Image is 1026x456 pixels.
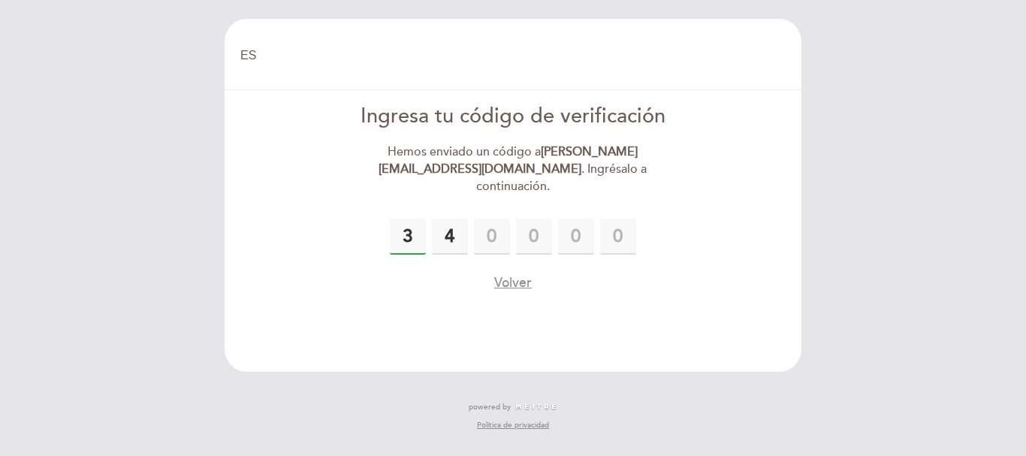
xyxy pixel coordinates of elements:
[474,219,510,255] input: 0
[432,219,468,255] input: 0
[558,219,594,255] input: 0
[477,420,549,430] a: Política de privacidad
[341,143,686,195] div: Hemos enviado un código a . Ingrésalo a continuación.
[390,219,426,255] input: 0
[516,219,552,255] input: 0
[341,102,686,131] div: Ingresa tu código de verificación
[379,144,638,177] strong: [PERSON_NAME][EMAIL_ADDRESS][DOMAIN_NAME]
[469,402,511,412] span: powered by
[600,219,636,255] input: 0
[515,403,557,411] img: MEITRE
[469,402,557,412] a: powered by
[494,273,532,292] button: Volver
